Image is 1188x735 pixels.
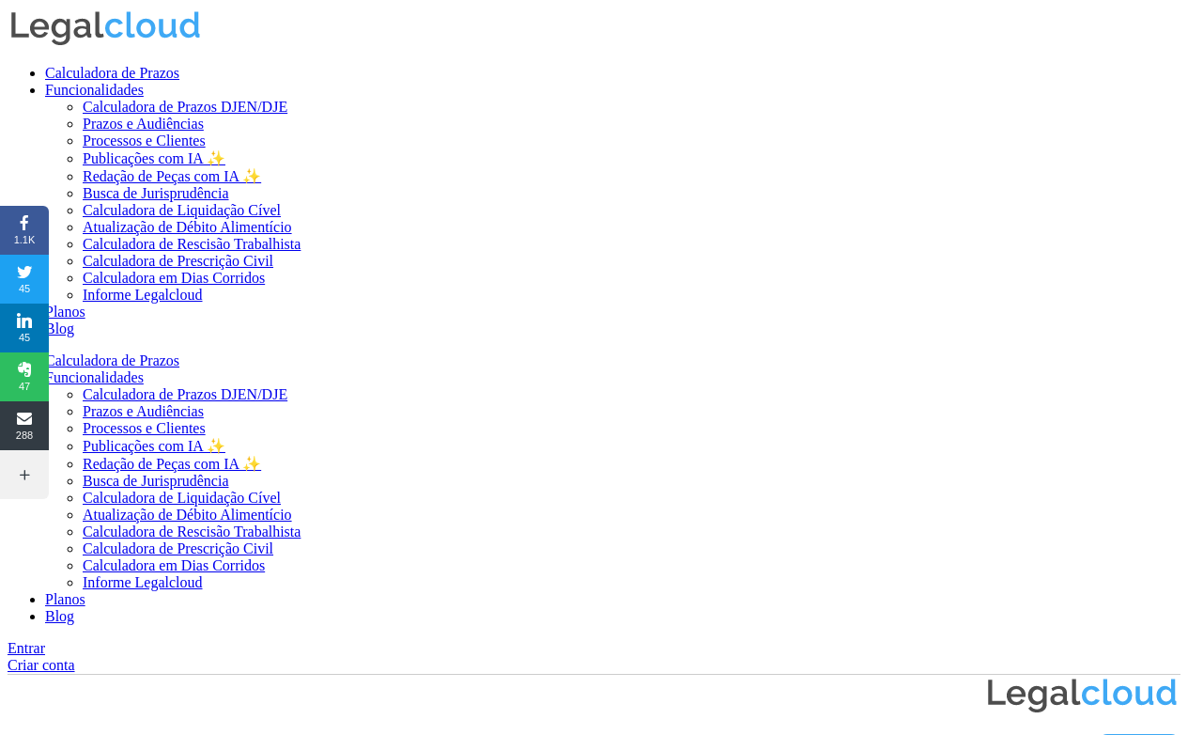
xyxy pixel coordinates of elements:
a: Blog [45,321,74,336]
a: Processos e Clientes [83,420,206,436]
a: Calculadora em Dias Corridos [83,557,265,573]
a: Planos [45,591,85,607]
a: Blog [45,608,74,624]
a: Publicações com IA ✨ [83,150,225,166]
a: Atualização de Débito Alimentício [83,219,292,235]
a: Calculadora de Prazos [45,352,179,368]
a: Processos e Clientes [83,133,206,149]
a: Prazos e Audiências [83,403,204,419]
a: Redação de Peças com IA ✨ [83,456,261,472]
a: Planos [45,304,85,320]
a: Prazos e Audiências [83,116,204,132]
a: Calculadora de Prescrição Civil [83,540,273,556]
a: Redação de Peças com IA ✨ [83,168,261,184]
a: Calculadora de Prazos DJEN/DJE [83,99,287,115]
a: Calculadora de Prazos [45,65,179,81]
a: Calculadora de Prescrição Civil [83,253,273,269]
a: Busca de Jurisprudência [83,185,229,201]
a: Calculadora de Liquidação Cível [83,202,281,218]
a: Informe Legalcloud [83,287,203,303]
a: Entrar [8,640,45,656]
a: Calculadora de Prazos DJEN/DJE [83,386,287,402]
img: Legalcloud Logo [8,8,204,50]
a: Logo da Legalcloud [8,37,204,53]
a: Atualização de Débito Alimentício [83,507,292,523]
a: Criar conta [8,657,75,673]
a: Calculadora de Rescisão Trabalhista [83,524,301,540]
img: Logo da Legalcloud [984,675,1180,717]
a: Publicações com IA ✨ [83,438,225,454]
a: Calculadora de Rescisão Trabalhista [83,236,301,252]
a: Funcionalidades [45,369,144,385]
a: Calculadora em Dias Corridos [83,270,265,286]
a: Funcionalidades [45,82,144,98]
a: Busca de Jurisprudência [83,473,229,489]
a: Informe Legalcloud [83,574,203,590]
a: Calculadora de Liquidação Cível [83,490,281,506]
